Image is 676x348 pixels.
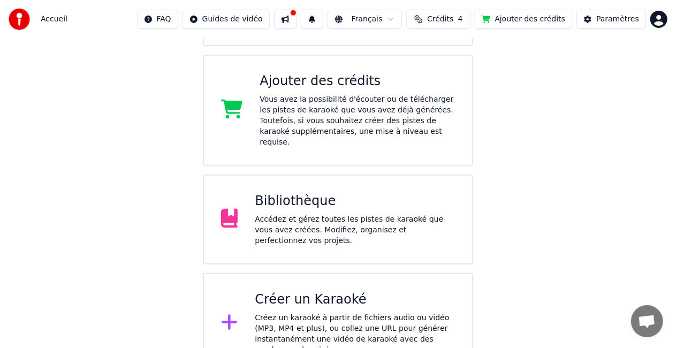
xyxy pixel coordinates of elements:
[596,14,639,25] div: Paramètres
[576,10,646,29] button: Paramètres
[9,9,30,30] img: youka
[631,305,663,337] a: Ouvrir le chat
[427,14,453,25] span: Crédits
[260,73,455,90] div: Ajouter des crédits
[255,291,455,308] div: Créer un Karaoké
[41,14,67,25] nav: breadcrumb
[183,10,270,29] button: Guides de vidéo
[458,14,463,25] span: 4
[260,94,455,148] div: Vous avez la possibilité d'écouter ou de télécharger les pistes de karaoké que vous avez déjà gén...
[406,10,470,29] button: Crédits4
[255,193,455,210] div: Bibliothèque
[475,10,572,29] button: Ajouter des crédits
[137,10,178,29] button: FAQ
[255,214,455,246] div: Accédez et gérez toutes les pistes de karaoké que vous avez créées. Modifiez, organisez et perfec...
[41,14,67,25] span: Accueil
